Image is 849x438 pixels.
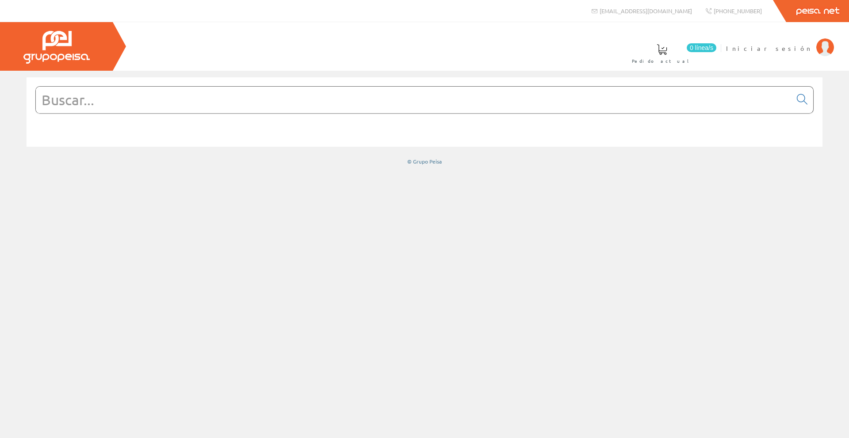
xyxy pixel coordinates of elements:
span: [PHONE_NUMBER] [714,7,762,15]
a: Iniciar sesión [726,37,834,45]
div: © Grupo Peisa [27,158,822,165]
span: [EMAIL_ADDRESS][DOMAIN_NAME] [600,7,692,15]
span: Iniciar sesión [726,44,812,53]
input: Buscar... [36,87,792,113]
img: Grupo Peisa [23,31,90,64]
span: Pedido actual [632,57,692,65]
span: 0 línea/s [687,43,716,52]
